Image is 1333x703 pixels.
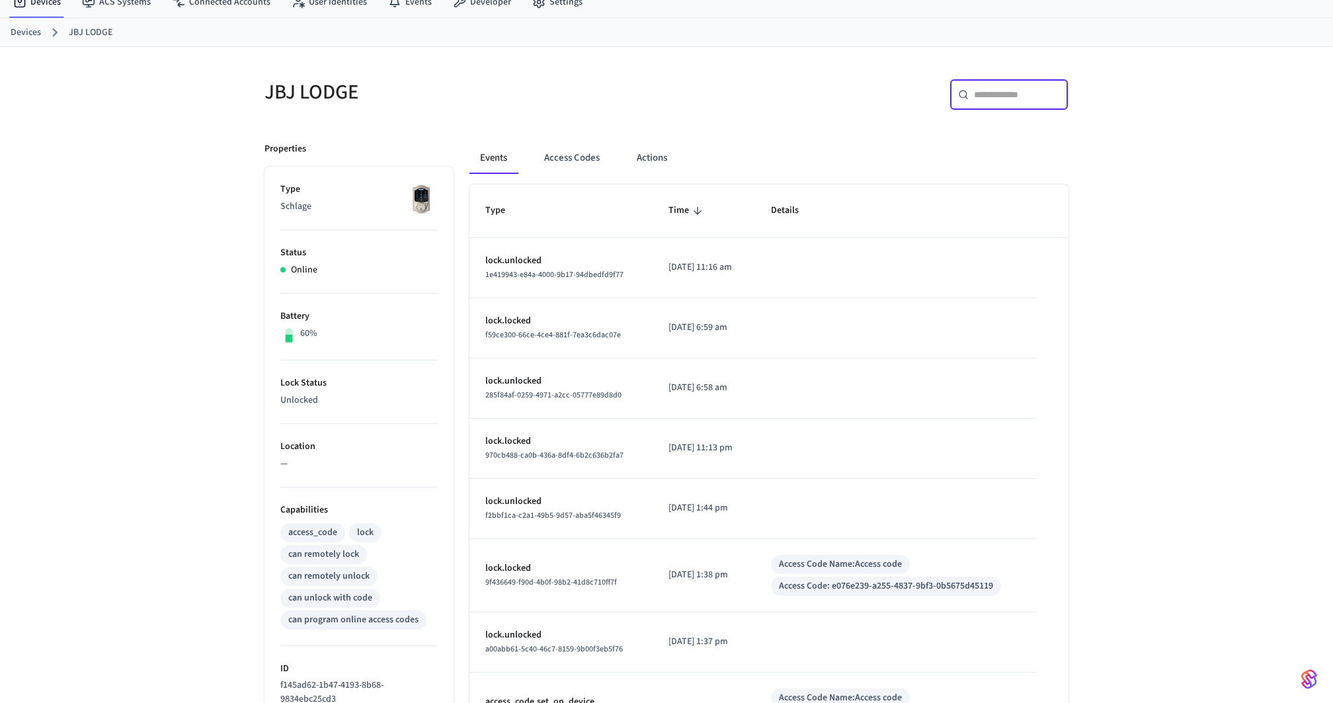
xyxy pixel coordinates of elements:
h5: JBJ LODGE [264,79,659,106]
p: Type [280,183,438,196]
div: Access Code: e076e239-a255-4837-9bf3-0b5675d45119 [779,579,993,593]
p: lock.locked [485,314,637,328]
p: [DATE] 11:13 pm [668,441,739,455]
p: Unlocked [280,393,438,407]
img: Schlage Sense Smart Deadbolt with Camelot Trim, Front [405,183,438,216]
button: Events [469,142,518,174]
div: ant example [469,142,1069,174]
p: Online [291,263,317,277]
p: 60% [300,327,317,341]
div: can unlock with code [288,591,372,605]
p: Schlage [280,200,438,214]
span: Details [771,200,816,221]
span: f2bbf1ca-c2a1-49b5-9d57-aba5f46345f9 [485,510,621,521]
a: JBJ LODGE [69,26,112,40]
p: — [280,457,438,471]
p: [DATE] 1:37 pm [668,635,739,649]
p: Status [280,246,438,260]
a: Devices [11,26,41,40]
p: lock.unlocked [485,254,637,268]
div: can remotely lock [288,548,359,561]
p: lock.unlocked [485,374,637,388]
span: 1e419943-e84a-4000-9b17-94dbedfd9f77 [485,269,624,280]
div: can remotely unlock [288,569,370,583]
div: Access Code Name: Access code [779,558,902,571]
p: lock.locked [485,434,637,448]
p: lock.locked [485,561,637,575]
span: 970cb488-ca0b-436a-8df4-6b2c636b2fa7 [485,450,624,461]
p: Properties [264,142,306,156]
span: Type [485,200,522,221]
span: 285f84af-0259-4971-a2cc-05777e89d8d0 [485,390,622,401]
p: Location [280,440,438,454]
div: can program online access codes [288,613,419,627]
p: Capabilities [280,503,438,517]
p: [DATE] 6:58 am [668,381,739,395]
span: a00abb61-5c40-46c7-8159-9b00f3eb5f76 [485,643,623,655]
p: Lock Status [280,376,438,390]
img: SeamLogoGradient.69752ec5.svg [1301,669,1317,690]
span: f59ce300-66ce-4ce4-881f-7ea3c6dac07e [485,329,621,341]
p: ID [280,662,438,676]
p: [DATE] 1:44 pm [668,501,739,515]
p: [DATE] 1:38 pm [668,568,739,582]
span: Time [668,200,706,221]
button: Access Codes [534,142,610,174]
p: [DATE] 11:16 am [668,261,739,274]
p: lock.unlocked [485,628,637,642]
p: Battery [280,310,438,323]
div: access_code [288,526,337,540]
div: lock [357,526,374,540]
p: lock.unlocked [485,495,637,509]
p: [DATE] 6:59 am [668,321,739,335]
span: 9f436649-f90d-4b0f-98b2-41d8c710ff7f [485,577,617,588]
button: Actions [626,142,678,174]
